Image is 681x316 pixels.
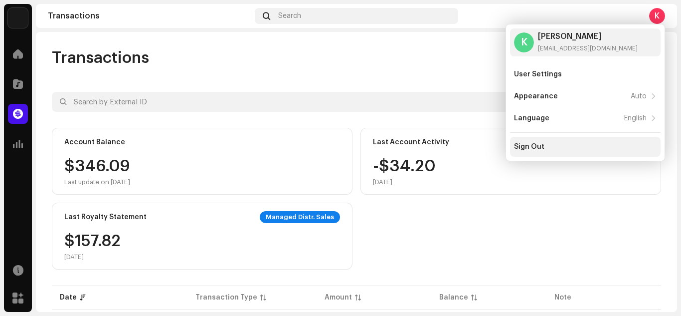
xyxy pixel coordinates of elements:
[514,32,534,52] div: K
[624,114,647,122] div: English
[52,48,149,68] span: Transactions
[510,86,661,106] re-m-nav-item: Appearance
[510,137,661,157] re-m-nav-item: Sign Out
[510,64,661,84] re-m-nav-item: User Settings
[510,108,661,128] re-m-nav-item: Language
[325,293,352,303] div: Amount
[514,114,549,122] div: Language
[64,253,121,261] div: [DATE]
[195,293,257,303] div: Transaction Type
[439,293,468,303] div: Balance
[373,178,436,186] div: [DATE]
[514,143,544,151] div: Sign Out
[260,211,340,223] div: Managed Distr. Sales
[631,92,647,100] div: Auto
[64,178,130,186] div: Last update on [DATE]
[64,213,147,221] div: Last Royalty Statement
[64,138,125,146] div: Account Balance
[60,293,77,303] div: Date
[649,8,665,24] div: K
[48,12,251,20] div: Transactions
[373,138,449,146] div: Last Account Activity
[538,32,638,40] div: [PERSON_NAME]
[514,92,558,100] div: Appearance
[514,70,562,78] div: User Settings
[538,44,638,52] div: [EMAIL_ADDRESS][DOMAIN_NAME]
[52,92,544,112] input: Search by External ID
[8,8,28,28] img: 7951d5c0-dc3c-4d78-8e51-1b6de87acfd8
[278,12,301,20] span: Search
